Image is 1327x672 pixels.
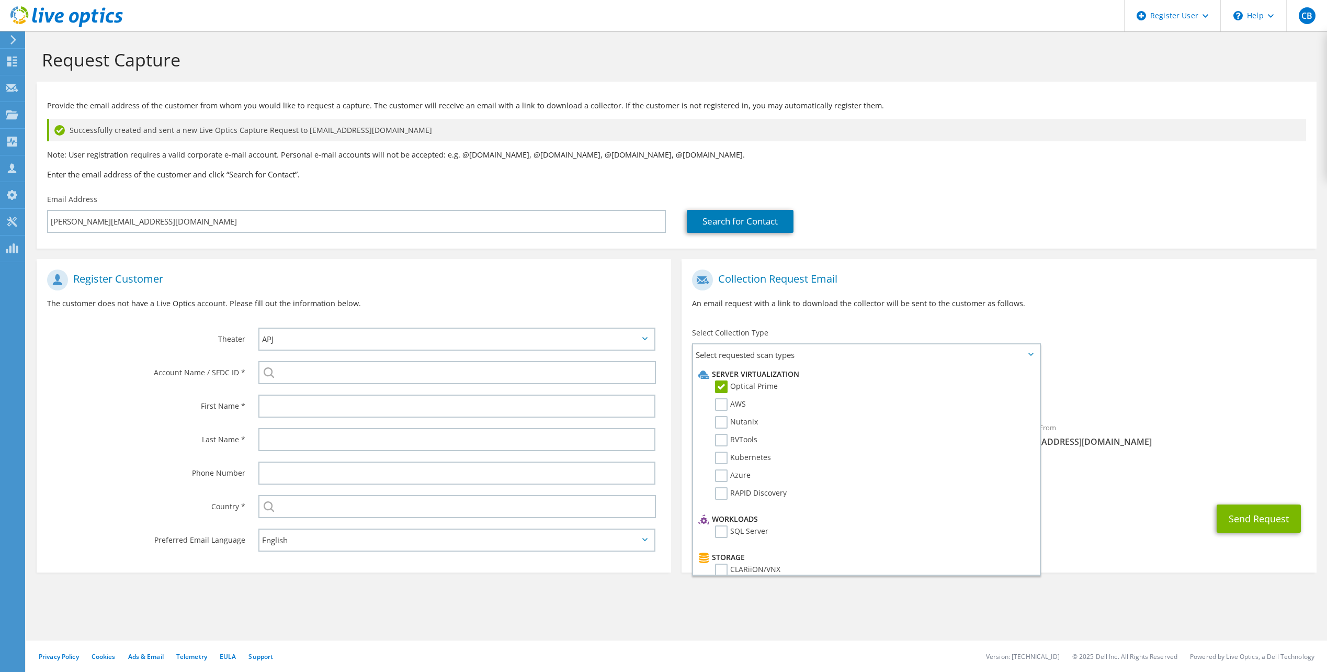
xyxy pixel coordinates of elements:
li: Server Virtualization [696,368,1034,380]
a: EULA [220,652,236,661]
a: Ads & Email [128,652,164,661]
label: First Name * [47,395,245,411]
label: Account Name / SFDC ID * [47,361,245,378]
h1: Request Capture [42,49,1306,71]
label: Last Name * [47,428,245,445]
label: AWS [715,398,746,411]
span: Select requested scan types [693,344,1039,365]
a: Search for Contact [687,210,793,233]
label: RAPID Discovery [715,487,787,500]
label: Country * [47,495,245,512]
li: Version: [TECHNICAL_ID] [986,652,1060,661]
li: Powered by Live Optics, a Dell Technology [1190,652,1314,661]
p: Note: User registration requires a valid corporate e-mail account. Personal e-mail accounts will ... [47,149,1306,161]
label: CLARiiON/VNX [715,564,780,576]
label: Kubernetes [715,452,771,464]
svg: \n [1233,11,1243,20]
button: Send Request [1217,505,1301,533]
label: Optical Prime [715,380,778,393]
label: SQL Server [715,525,768,538]
label: Select Collection Type [692,328,768,338]
label: Nutanix [715,416,758,429]
span: [EMAIL_ADDRESS][DOMAIN_NAME] [1010,436,1306,447]
h1: Register Customer [47,270,655,290]
label: Preferred Email Language [47,529,245,545]
p: Provide the email address of the customer from whom you would like to request a capture. The cust... [47,100,1306,111]
li: Workloads [696,513,1034,525]
span: CB [1299,7,1315,24]
h3: Enter the email address of the customer and click “Search for Contact”. [47,169,1306,180]
label: Email Address [47,194,97,205]
h1: Collection Request Email [692,270,1300,290]
li: © 2025 Dell Inc. All Rights Reserved [1072,652,1177,661]
div: Requested Collections [682,369,1316,411]
a: Cookies [92,652,116,661]
label: Phone Number [47,462,245,478]
label: Azure [715,469,751,482]
div: Sender & From [999,417,1317,453]
label: RVTools [715,434,757,446]
p: An email request with a link to download the collector will be sent to the customer as follows. [692,298,1306,309]
span: Successfully created and sent a new Live Optics Capture Request to [EMAIL_ADDRESS][DOMAIN_NAME] [70,125,432,136]
div: To [682,417,999,453]
li: Storage [696,551,1034,564]
a: Telemetry [176,652,207,661]
a: Privacy Policy [39,652,79,661]
a: Support [248,652,273,661]
label: Theater [47,328,245,344]
div: CC & Reply To [682,458,1316,494]
p: The customer does not have a Live Optics account. Please fill out the information below. [47,298,661,309]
